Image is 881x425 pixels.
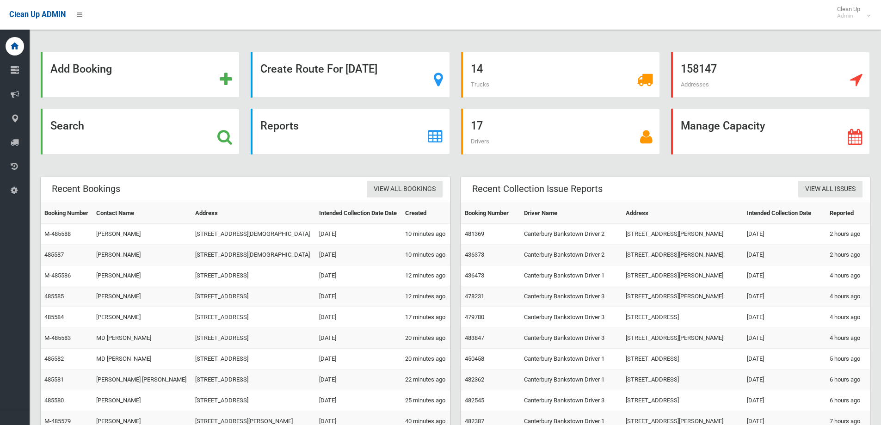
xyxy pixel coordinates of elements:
a: 483847 [465,334,484,341]
td: Canterbury Bankstown Driver 3 [520,390,622,411]
strong: 158147 [681,62,717,75]
th: Booking Number [461,203,520,224]
td: [DATE] [315,370,401,390]
td: [PERSON_NAME] [PERSON_NAME] [92,370,191,390]
a: Add Booking [41,52,240,98]
td: Canterbury Bankstown Driver 1 [520,265,622,286]
span: Drivers [471,138,489,145]
td: 4 hours ago [826,265,870,286]
a: 17 Drivers [461,109,660,154]
a: Search [41,109,240,154]
td: Canterbury Bankstown Driver 3 [520,328,622,349]
td: [DATE] [743,265,826,286]
a: 436473 [465,272,484,279]
a: M-485583 [44,334,71,341]
a: 481369 [465,230,484,237]
td: [DATE] [315,245,401,265]
a: 158147 Addresses [671,52,870,98]
td: 4 hours ago [826,307,870,328]
td: [DATE] [315,265,401,286]
a: 482387 [465,418,484,425]
th: Created [401,203,450,224]
td: [DATE] [315,286,401,307]
td: 10 minutes ago [401,245,450,265]
td: [PERSON_NAME] [92,245,191,265]
td: 22 minutes ago [401,370,450,390]
td: [DATE] [743,245,826,265]
strong: 17 [471,119,483,132]
a: 485581 [44,376,64,383]
td: [DATE] [743,328,826,349]
span: Clean Up ADMIN [9,10,66,19]
td: [STREET_ADDRESS] [622,307,743,328]
span: Addresses [681,81,709,88]
td: 4 hours ago [826,328,870,349]
td: [PERSON_NAME] [92,307,191,328]
td: 25 minutes ago [401,390,450,411]
td: [PERSON_NAME] [92,265,191,286]
th: Contact Name [92,203,191,224]
strong: Reports [260,119,299,132]
td: 10 minutes ago [401,224,450,245]
strong: Manage Capacity [681,119,765,132]
th: Reported [826,203,870,224]
td: [DATE] [743,349,826,370]
a: 485582 [44,355,64,362]
td: Canterbury Bankstown Driver 2 [520,245,622,265]
a: Create Route For [DATE] [251,52,450,98]
td: 6 hours ago [826,370,870,390]
a: 478231 [465,293,484,300]
header: Recent Collection Issue Reports [461,180,614,198]
a: M-485588 [44,230,71,237]
th: Booking Number [41,203,92,224]
td: 12 minutes ago [401,286,450,307]
td: [STREET_ADDRESS][PERSON_NAME] [622,245,743,265]
td: [STREET_ADDRESS] [191,370,315,390]
th: Intended Collection Date Date [315,203,401,224]
td: [DATE] [315,224,401,245]
td: Canterbury Bankstown Driver 2 [520,224,622,245]
a: Reports [251,109,450,154]
td: [STREET_ADDRESS] [191,307,315,328]
td: [PERSON_NAME] [92,286,191,307]
td: Canterbury Bankstown Driver 3 [520,307,622,328]
a: M-485579 [44,418,71,425]
td: [STREET_ADDRESS] [191,286,315,307]
td: [DATE] [743,286,826,307]
td: 12 minutes ago [401,265,450,286]
a: View All Bookings [367,181,443,198]
td: [STREET_ADDRESS][PERSON_NAME] [622,265,743,286]
a: 482362 [465,376,484,383]
a: 485587 [44,251,64,258]
a: 479780 [465,314,484,320]
td: 20 minutes ago [401,349,450,370]
a: 14 Trucks [461,52,660,98]
td: [STREET_ADDRESS] [191,349,315,370]
a: Manage Capacity [671,109,870,154]
small: Admin [837,12,860,19]
td: [DATE] [743,370,826,390]
td: MD [PERSON_NAME] [92,349,191,370]
td: [STREET_ADDRESS][DEMOGRAPHIC_DATA] [191,224,315,245]
a: View All Issues [798,181,863,198]
a: 436373 [465,251,484,258]
td: [STREET_ADDRESS] [622,370,743,390]
strong: Search [50,119,84,132]
strong: Add Booking [50,62,112,75]
td: 2 hours ago [826,245,870,265]
a: M-485586 [44,272,71,279]
a: 482545 [465,397,484,404]
header: Recent Bookings [41,180,131,198]
td: [STREET_ADDRESS][DEMOGRAPHIC_DATA] [191,245,315,265]
td: MD [PERSON_NAME] [92,328,191,349]
td: Canterbury Bankstown Driver 1 [520,349,622,370]
span: Trucks [471,81,489,88]
td: [DATE] [743,390,826,411]
td: 20 minutes ago [401,328,450,349]
th: Address [622,203,743,224]
td: [DATE] [315,307,401,328]
a: 485580 [44,397,64,404]
a: 485585 [44,293,64,300]
td: Canterbury Bankstown Driver 3 [520,286,622,307]
th: Address [191,203,315,224]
